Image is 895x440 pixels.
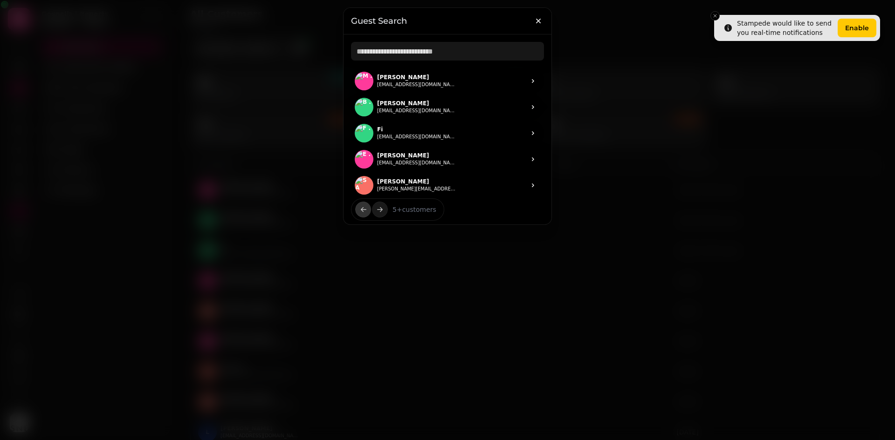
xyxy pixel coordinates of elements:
img: B . [355,98,373,116]
button: [EMAIL_ADDRESS][DOMAIN_NAME] [377,81,456,88]
p: Fi [377,126,456,133]
p: [PERSON_NAME] [377,74,456,81]
a: M .[PERSON_NAME][EMAIL_ADDRESS][DOMAIN_NAME] [351,68,544,94]
button: [EMAIL_ADDRESS][DOMAIN_NAME] [377,159,456,167]
p: [PERSON_NAME] [377,178,456,185]
button: [EMAIL_ADDRESS][DOMAIN_NAME] [377,107,456,115]
button: next [372,202,388,217]
a: F .Fi[EMAIL_ADDRESS][DOMAIN_NAME] [351,120,544,146]
img: E . [355,150,373,168]
p: 5 + customers [385,205,436,214]
img: M . [355,72,373,90]
a: S A[PERSON_NAME][PERSON_NAME][EMAIL_ADDRESS][DOMAIN_NAME] [351,172,544,198]
button: back [355,202,371,217]
button: [PERSON_NAME][EMAIL_ADDRESS][DOMAIN_NAME] [377,185,456,193]
h3: Guest Search [351,15,544,27]
img: F . [355,124,373,142]
img: S A [355,176,373,194]
a: B .[PERSON_NAME][EMAIL_ADDRESS][DOMAIN_NAME] [351,94,544,120]
p: [PERSON_NAME] [377,100,456,107]
p: [PERSON_NAME] [377,152,456,159]
a: E .[PERSON_NAME][EMAIL_ADDRESS][DOMAIN_NAME] [351,146,544,172]
button: [EMAIL_ADDRESS][DOMAIN_NAME] [377,133,456,141]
